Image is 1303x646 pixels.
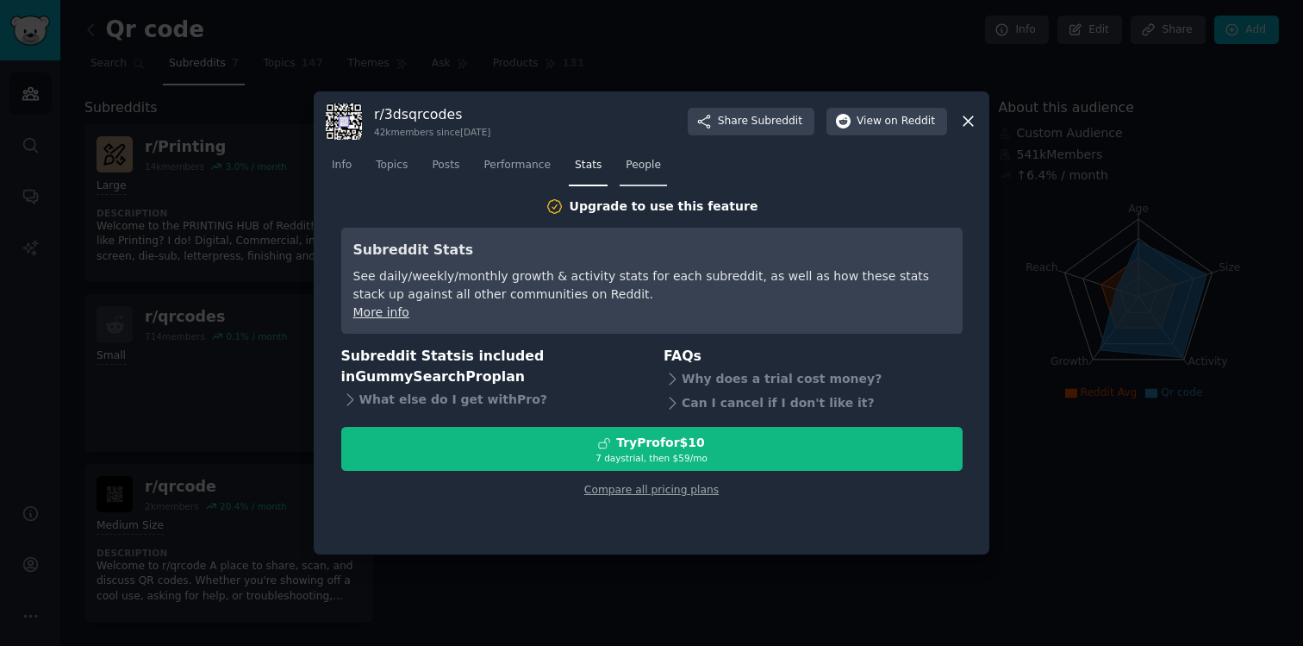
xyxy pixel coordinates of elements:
[483,158,551,173] span: Performance
[332,158,352,173] span: Info
[857,114,935,129] span: View
[575,158,602,173] span: Stats
[341,427,963,471] button: TryProfor$107 daystrial, then $59/mo
[664,391,963,415] div: Can I cancel if I don't like it?
[341,346,640,388] h3: Subreddit Stats is included in plan
[718,114,802,129] span: Share
[616,434,705,452] div: Try Pro for $10
[355,368,491,385] span: GummySearch Pro
[751,114,802,129] span: Subreddit
[326,152,358,187] a: Info
[342,452,962,464] div: 7 days trial, then $ 59 /mo
[570,198,758,216] div: Upgrade to use this feature
[374,126,490,138] div: 42k members since [DATE]
[688,108,814,135] button: ShareSubreddit
[374,105,490,123] h3: r/ 3dsqrcodes
[432,158,459,173] span: Posts
[353,267,951,304] div: See daily/weekly/monthly growth & activity stats for each subreddit, as well as how these stats s...
[353,240,951,261] h3: Subreddit Stats
[664,367,963,391] div: Why does a trial cost money?
[326,103,362,140] img: 3dsqrcodes
[477,152,557,187] a: Performance
[426,152,465,187] a: Posts
[620,152,667,187] a: People
[569,152,608,187] a: Stats
[826,108,947,135] button: Viewon Reddit
[885,114,935,129] span: on Reddit
[626,158,661,173] span: People
[584,484,719,496] a: Compare all pricing plans
[370,152,414,187] a: Topics
[376,158,408,173] span: Topics
[353,305,409,319] a: More info
[341,388,640,412] div: What else do I get with Pro ?
[664,346,963,367] h3: FAQs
